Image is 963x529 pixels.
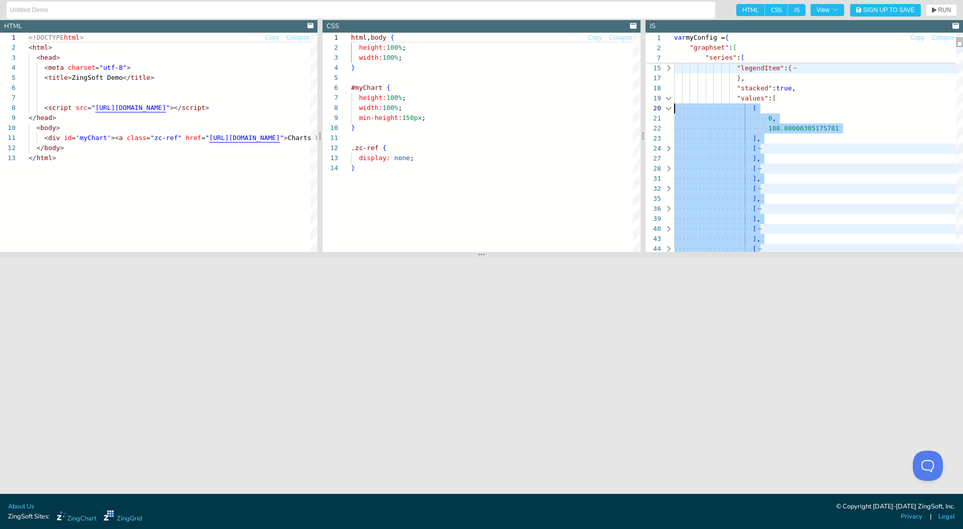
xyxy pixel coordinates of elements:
span: " [205,134,209,142]
span: body [44,144,60,152]
span: #myChart [351,84,383,91]
span: > [56,124,60,131]
div: 7 [323,93,338,103]
span: RUN [938,7,951,13]
span: > [150,74,154,81]
div: 35 [646,194,661,204]
div: 31 [646,174,661,184]
span: < [37,54,41,61]
div: Click to collapse the range. [662,93,675,103]
span: , [791,84,795,92]
span: CSS [765,4,788,16]
span: Collapse [931,35,955,41]
span: width: [359,104,383,111]
span: ; [402,94,406,101]
span: </ [29,154,37,162]
span: body [371,34,386,41]
span: a [119,134,123,142]
span: : [768,94,772,102]
span: Charts by [PERSON_NAME] [288,134,378,142]
span: ; [398,54,402,61]
span: "utf-8" [99,64,127,71]
span: html [64,34,79,41]
div: Click to expand the range. [662,144,675,154]
div: 3 [323,53,338,63]
button: Copy [910,33,925,43]
span: height: [359,44,387,51]
span: title [131,74,150,81]
input: Untitled Demo [10,2,712,18]
span: { [788,64,792,72]
span: , [756,175,760,182]
div: 10 [323,123,338,133]
span: > [52,114,56,121]
span: > [68,74,72,81]
div: 43 [646,234,661,244]
div: Click to expand the range. [662,224,675,234]
span: { [391,34,395,41]
span: View [817,7,838,13]
span: , [756,195,760,202]
span: none [394,154,410,162]
span: </ [37,144,45,152]
span: width: [359,54,383,61]
div: 9 [323,113,338,123]
span: > [48,44,52,51]
span: " [166,104,170,111]
div: 4 [323,63,338,73]
iframe: Toggle Customer Support [913,451,943,481]
div: Click to collapse the range. [662,103,675,113]
div: 21 [646,113,661,123]
span: < [44,134,48,142]
span: , [756,135,760,142]
span: src [76,104,87,111]
span: : [784,64,788,72]
div: 2 [323,43,338,53]
span: body [40,124,56,131]
span: script [48,104,72,111]
span: ] [752,155,756,162]
div: 11 [323,133,338,143]
span: [ [752,145,756,152]
span: 100% [383,104,398,111]
button: RUN [926,4,957,16]
span: "series" [705,54,737,61]
span: 0 [768,114,772,122]
span: [URL][DOMAIN_NAME] [95,104,166,111]
div: 15 [646,63,661,73]
span: : [737,54,741,61]
div: Click to expand the range. [662,164,675,174]
span: [ [752,225,756,232]
span: 100% [387,94,402,101]
span: 2 [646,43,661,53]
span: [ [752,205,756,212]
span: { [725,34,729,41]
span: ZingSoft Sites: [8,512,50,521]
div: 28 [646,164,661,174]
span: : [729,44,733,51]
div: checkbox-group [736,4,806,16]
button: Collapse [286,33,310,43]
button: Collapse [608,33,633,43]
span: " [280,134,284,142]
span: min-height: [359,114,402,121]
span: > [205,104,209,111]
span: </ [123,74,131,81]
div: HTML [4,22,22,31]
span: , [772,114,776,122]
span: [ [733,44,737,51]
span: ; [402,44,406,51]
span: ] [752,175,756,182]
span: meta [48,64,64,71]
div: 32 [646,184,661,194]
span: head [37,114,52,121]
span: title [48,74,68,81]
span: = [72,134,76,142]
span: Copy [910,35,924,41]
div: JS [650,22,656,31]
div: 20 [646,103,661,113]
div: 13 [323,153,338,163]
span: id [64,134,72,142]
span: < [44,74,48,81]
div: 18 [646,83,661,93]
